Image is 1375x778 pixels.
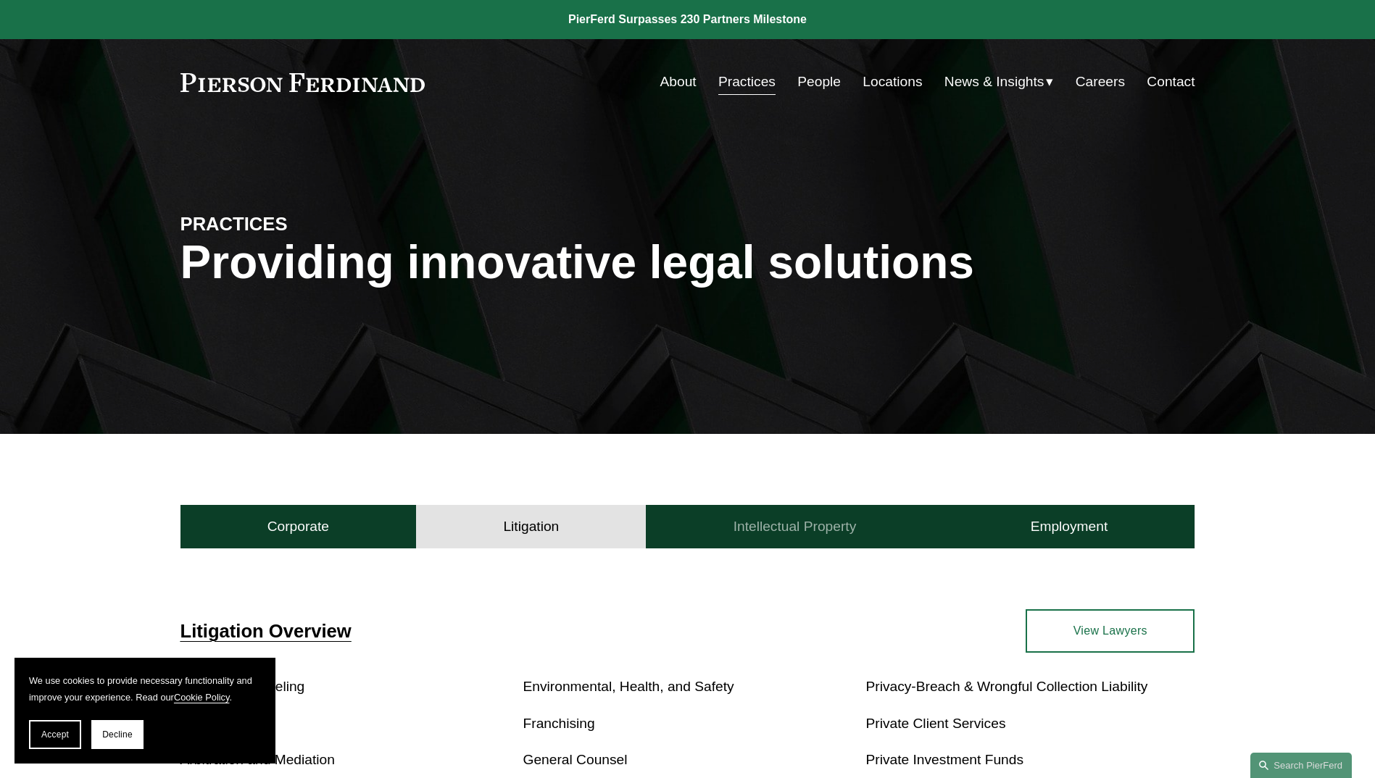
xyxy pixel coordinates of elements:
span: Decline [102,729,133,740]
a: Private Investment Funds [865,752,1023,767]
a: Contact [1147,68,1195,96]
p: We use cookies to provide necessary functionality and improve your experience. Read our . [29,672,261,706]
a: Locations [863,68,922,96]
h4: PRACTICES [180,212,434,235]
a: Private Client Services [865,716,1005,731]
section: Cookie banner [14,658,275,764]
a: folder dropdown [944,68,1054,96]
a: General Counsel [523,752,628,767]
h4: Employment [1031,518,1108,535]
h4: Litigation [503,518,559,535]
a: Careers [1076,68,1125,96]
a: Cookie Policy [174,692,230,703]
span: Accept [41,729,69,740]
a: View Lawyers [1026,609,1195,653]
a: Practices [718,68,776,96]
a: Search this site [1250,753,1352,778]
a: Franchising [523,716,595,731]
a: Environmental, Health, and Safety [523,679,734,694]
a: Privacy-Breach & Wrongful Collection Liability [865,679,1147,694]
a: People [797,68,841,96]
h1: Providing innovative legal solutions [180,236,1195,289]
a: Litigation Overview [180,621,352,641]
h4: Corporate [267,518,329,535]
span: News & Insights [944,70,1044,95]
button: Decline [91,720,144,749]
h4: Intellectual Property [734,518,857,535]
a: About [660,68,697,96]
button: Accept [29,720,81,749]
